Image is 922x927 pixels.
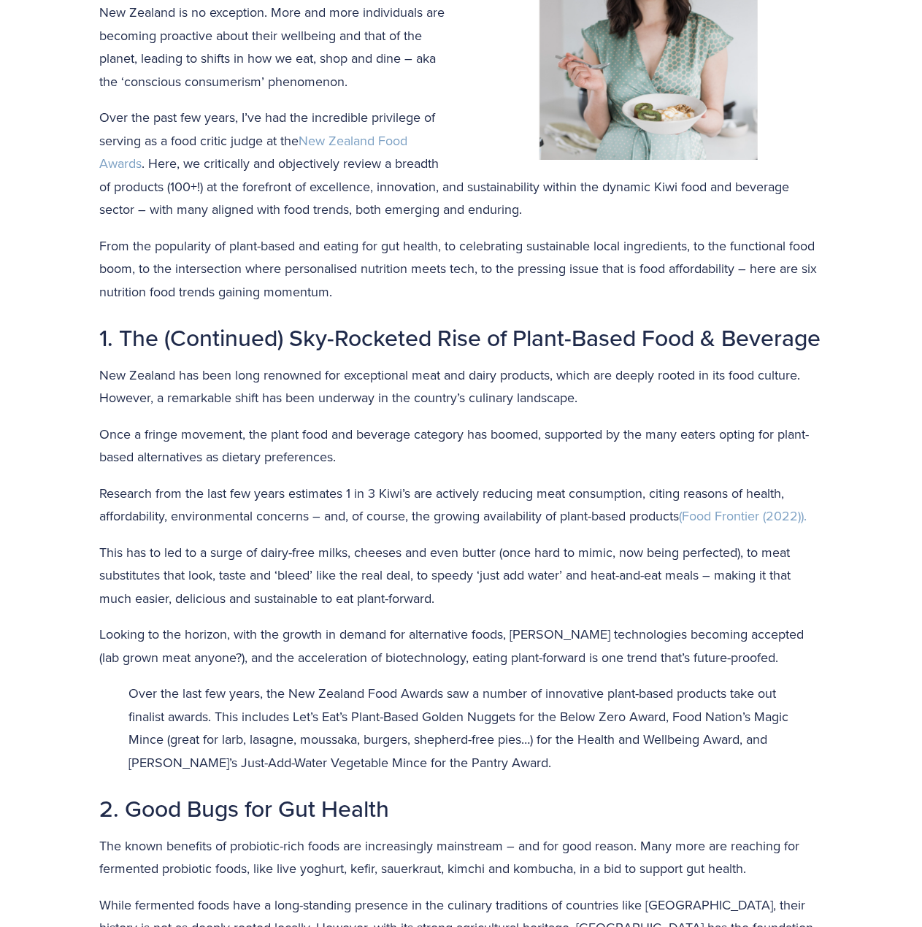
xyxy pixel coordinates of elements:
[99,323,823,352] h2: 1. The (Continued) Sky-Rocketed Rise of Plant-Based Food & Beverage
[128,682,794,774] p: Over the last few years, the New Zealand Food Awards saw a number of innovative plant-based produ...
[99,541,823,610] p: This has to led to a surge of dairy-free milks, cheeses and even butter (once hard to mimic, now ...
[679,507,807,525] a: (Food Frontier (2022)).
[99,1,823,93] p: New Zealand is no exception. More and more individuals are becoming proactive about their wellbei...
[99,623,823,669] p: Looking to the horizon, with the growth in demand for alternative foods, [PERSON_NAME] technologi...
[99,106,823,221] p: Over the past few years, I’ve had the incredible privilege of serving as a food critic judge at t...
[99,793,823,823] h2: 2. Good Bugs for Gut Health
[99,423,823,469] p: Once a fringe movement, the plant food and beverage category has boomed, supported by the many ea...
[99,834,823,880] p: The known benefits of probiotic-rich foods are increasingly mainstream – and for good reason. Man...
[99,482,823,528] p: Research from the last few years estimates 1 in 3 Kiwi’s are actively reducing meat consumption, ...
[99,364,823,409] p: New Zealand has been long renowned for exceptional meat and dairy products, which are deeply root...
[99,234,823,304] p: From the popularity of plant-based and eating for gut health, to celebrating sustainable local in...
